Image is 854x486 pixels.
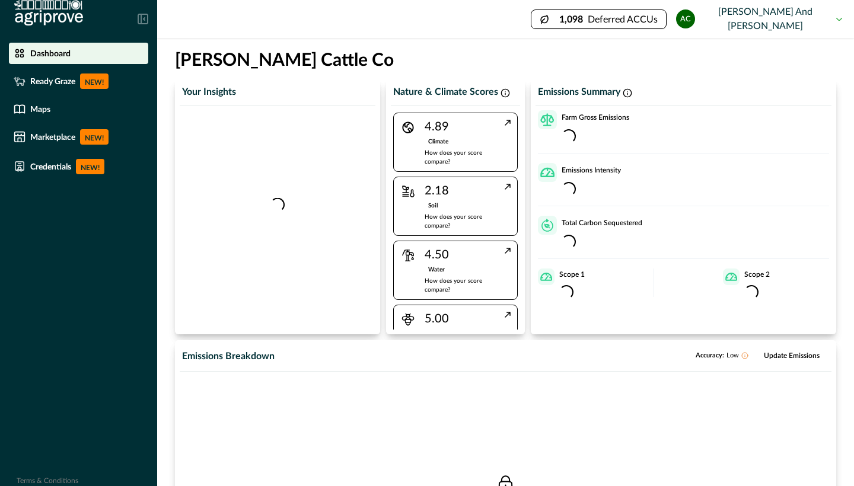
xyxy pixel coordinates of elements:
[425,118,449,136] p: 4.89
[30,162,71,171] p: Credentials
[30,49,71,58] p: Dashboard
[425,182,449,200] p: 2.18
[425,265,448,274] p: Water
[9,69,148,94] a: Ready GrazeNEW!
[175,50,394,71] h5: [PERSON_NAME] Cattle Co
[425,277,503,295] p: How does your score compare?
[425,329,464,338] p: Biodiversity
[754,345,829,366] button: Update Emissions
[425,201,441,210] p: Soil
[76,159,104,174] p: NEW!
[562,165,621,175] p: Emissions Intensity
[425,213,503,231] p: How does your score compare?
[80,73,109,89] p: NEW!
[588,15,658,24] p: Deferred ACCUs
[562,112,629,123] p: Farm Gross Emissions
[17,477,78,484] a: Terms & Conditions
[9,43,148,64] a: Dashboard
[30,76,75,86] p: Ready Graze
[9,98,148,120] a: Maps
[696,352,748,359] p: Accuracy:
[425,246,449,264] p: 4.50
[538,87,620,98] p: Emissions Summary
[80,129,109,145] p: NEW!
[425,149,503,167] p: How does your score compare?
[559,15,583,24] p: 1,098
[9,154,148,179] a: CredentialsNEW!
[726,352,739,359] span: Low
[559,269,585,280] p: Scope 1
[744,269,770,280] p: Scope 2
[562,218,642,228] p: Total Carbon Sequestered
[30,104,50,114] p: Maps
[393,87,498,98] p: Nature & Climate Scores
[9,124,148,149] a: MarketplaceNEW!
[425,137,452,146] p: Climate
[30,132,75,142] p: Marketplace
[182,351,275,362] p: Emissions Breakdown
[425,310,449,328] p: 5.00
[182,87,236,98] p: Your Insights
